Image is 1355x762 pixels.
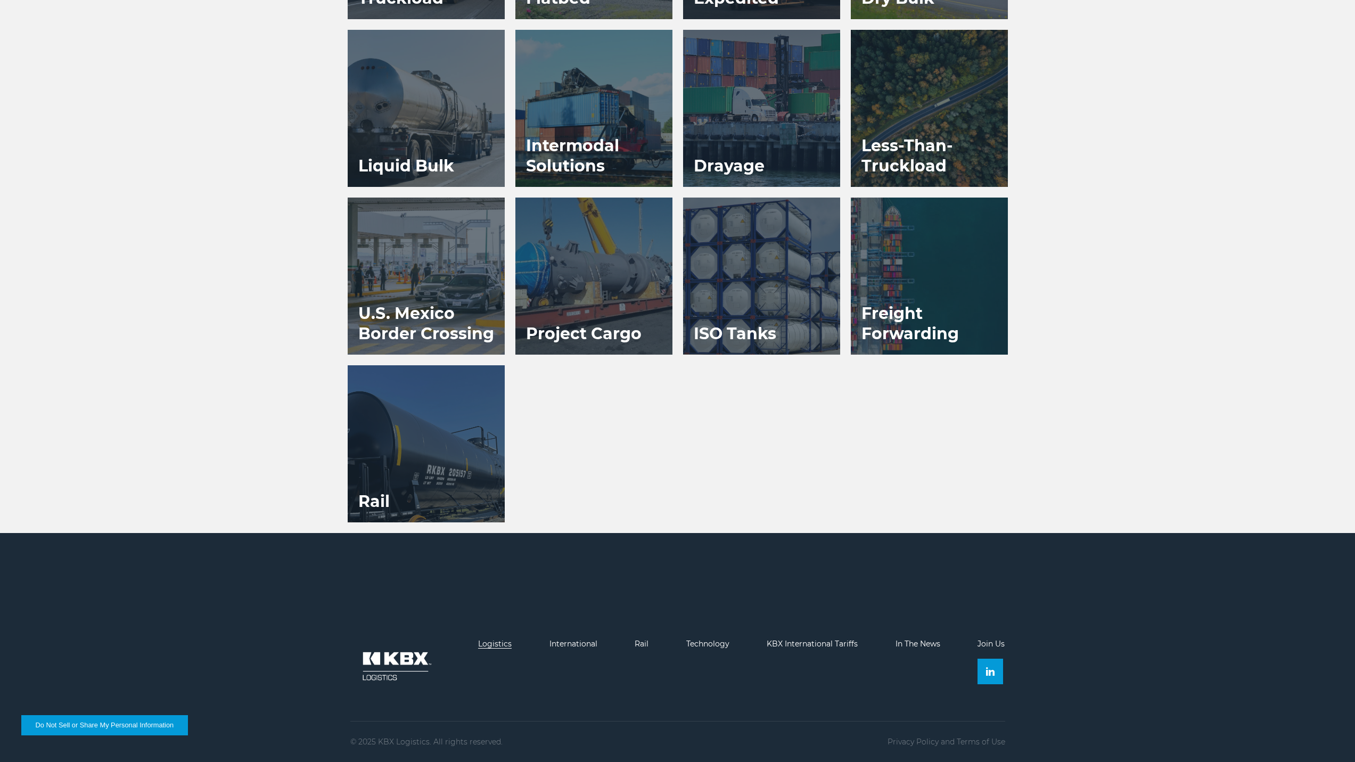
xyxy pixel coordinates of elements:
a: Join Us [978,639,1005,649]
a: U.S. Mexico Border Crossing [348,198,505,355]
a: KBX International Tariffs [767,639,858,649]
button: Do Not Sell or Share My Personal Information [21,715,188,735]
a: Liquid Bulk [348,30,505,187]
p: © 2025 KBX Logistics. All rights reserved. [350,738,503,746]
h3: Freight Forwarding [851,293,1008,355]
a: Drayage [683,30,840,187]
a: Rail [635,639,648,649]
h3: U.S. Mexico Border Crossing [348,293,505,355]
h3: Less-Than-Truckload [851,125,1008,187]
a: Project Cargo [515,198,672,355]
h3: Drayage [683,145,775,187]
a: Privacy Policy [888,737,939,747]
a: In The News [896,639,940,649]
h3: Rail [348,481,400,522]
a: ISO Tanks [683,198,840,355]
a: Intermodal Solutions [515,30,672,187]
a: Technology [686,639,729,649]
h3: ISO Tanks [683,313,787,355]
h3: Project Cargo [515,313,652,355]
a: Freight Forwarding [851,198,1008,355]
img: Linkedin [986,667,995,676]
a: Less-Than-Truckload [851,30,1008,187]
img: kbx logo [350,640,441,693]
a: Logistics [478,639,512,649]
h3: Liquid Bulk [348,145,465,187]
a: Terms of Use [957,737,1005,747]
a: Rail [348,365,505,522]
h3: Intermodal Solutions [515,125,672,187]
span: and [941,737,955,747]
a: International [549,639,597,649]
